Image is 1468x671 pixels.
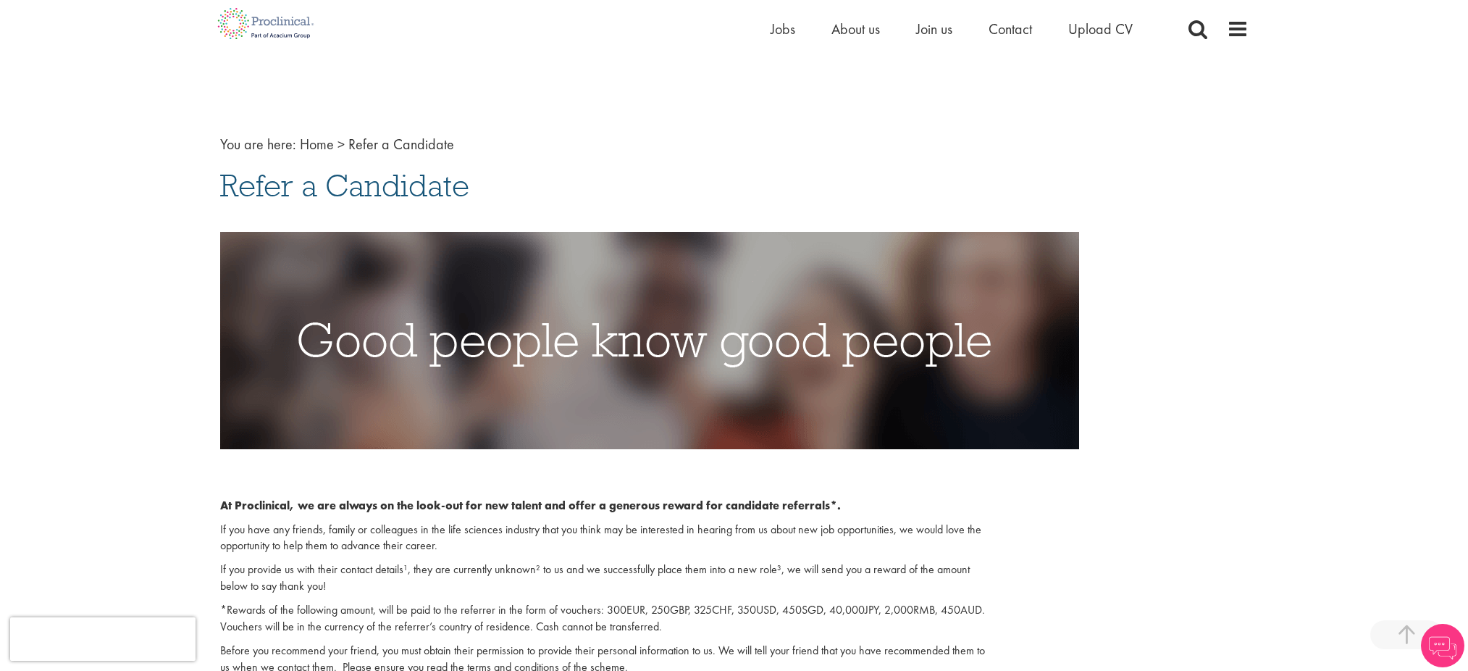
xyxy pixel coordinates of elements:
[771,20,795,38] a: Jobs
[220,498,841,513] b: At Proclinical, we are always on the look-out for new talent and offer a generous reward for cand...
[220,602,986,635] p: *Rewards of the following amount, will be paid to the referrer in the form of vouchers: 300EUR, 2...
[337,135,345,154] span: >
[300,135,334,154] a: breadcrumb link
[220,562,986,595] p: If you provide us with their contact details¹, they are currently unknown² to us and we successfu...
[220,135,296,154] span: You are here:
[220,166,469,205] span: Refer a Candidate
[916,20,952,38] a: Join us
[1421,624,1464,667] img: Chatbot
[1068,20,1133,38] a: Upload CV
[989,20,1032,38] a: Contact
[348,135,454,154] span: Refer a Candidate
[10,617,196,661] iframe: reCAPTCHA
[831,20,880,38] a: About us
[220,522,981,554] span: If you have any friends, family or colleagues in the life sciences industry that you think may be...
